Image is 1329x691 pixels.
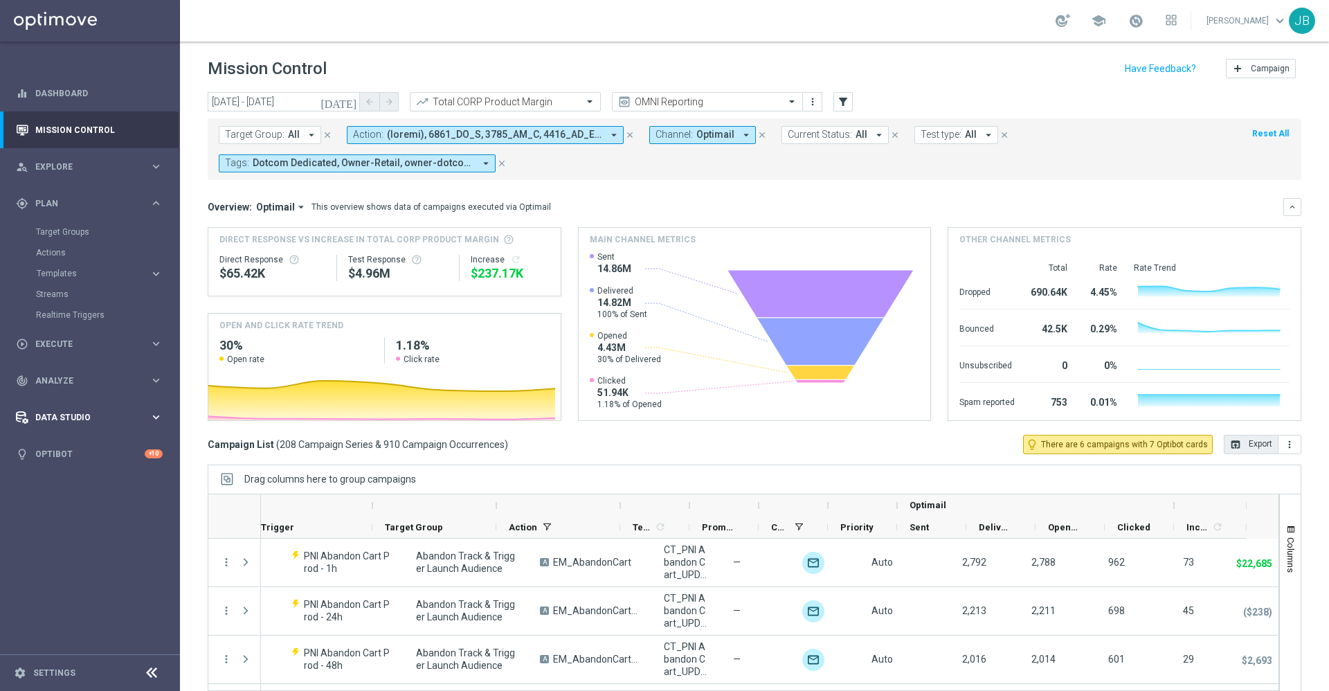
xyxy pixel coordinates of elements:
[998,127,1011,143] button: close
[540,558,549,566] span: A
[1031,280,1067,302] div: 690.64K
[416,550,516,575] span: Abandon Track & Trigger Launch Audience
[304,598,392,623] span: PNI Abandon Cart Prod - 24h
[833,92,853,111] button: filter_alt
[35,340,150,348] span: Execute
[1084,280,1117,302] div: 4.45%
[36,263,179,284] div: Templates
[150,374,163,387] i: keyboard_arrow_right
[305,129,318,141] i: arrow_drop_down
[633,522,653,532] span: Templates
[150,197,163,210] i: keyboard_arrow_right
[1230,439,1241,450] i: open_in_browser
[379,92,399,111] button: arrow_forward
[510,254,521,265] i: refresh
[323,130,332,140] i: close
[145,449,163,458] div: +10
[1048,522,1081,532] span: Opened
[16,197,28,210] i: gps_fixed
[348,265,448,282] div: $4,960,206
[1031,316,1067,339] div: 42.5K
[1236,557,1272,570] p: $22,685
[480,157,492,170] i: arrow_drop_down
[959,233,1071,246] h4: Other channel metrics
[36,247,144,258] a: Actions
[1031,353,1067,375] div: 0
[910,500,946,510] span: Optimail
[1031,390,1067,412] div: 753
[252,201,311,213] button: Optimail arrow_drop_down
[304,647,392,672] span: PNI Abandon Cart Prod - 48h
[1091,13,1106,28] span: school
[597,354,661,365] span: 30% of Delivered
[1226,59,1296,78] button: add Campaign
[1186,522,1210,532] span: Increase
[1000,130,1009,140] i: close
[261,522,294,532] span: Trigger
[553,653,640,665] span: EM_AbandonCart_T3
[1125,64,1196,73] input: Have Feedback?
[965,129,977,141] span: All
[208,636,261,684] div: Press SPACE to select this row.
[781,126,889,144] button: Current Status: All arrow_drop_down
[1183,605,1194,616] span: 45
[36,226,144,237] a: Target Groups
[304,550,392,575] span: PNI Abandon Cart Prod - 1h
[597,341,661,354] span: 4.43M
[15,125,163,136] button: Mission Control
[656,129,693,141] span: Channel:
[1041,438,1208,451] span: There are 6 campaigns with 7 Optibot cards
[321,127,334,143] button: close
[15,449,163,460] div: lightbulb Optibot +10
[757,130,767,140] i: close
[384,97,394,107] i: arrow_forward
[505,438,508,451] span: )
[208,201,252,213] h3: Overview:
[1108,605,1125,616] span: 698
[16,448,28,460] i: lightbulb
[16,375,150,387] div: Analyze
[150,267,163,280] i: keyboard_arrow_right
[1031,262,1067,273] div: Total
[36,284,179,305] div: Streams
[802,649,824,671] img: Optimail
[1084,316,1117,339] div: 0.29%
[16,111,163,148] div: Mission Control
[142,587,1278,636] div: Press SPACE to select this row.
[802,600,824,622] img: Optimail
[702,522,735,532] span: Promotions
[1031,557,1056,568] span: 2,788
[608,129,620,141] i: arrow_drop_down
[15,375,163,386] div: track_changes Analyze keyboard_arrow_right
[219,319,343,332] h4: OPEN AND CLICK RATE TREND
[36,305,179,325] div: Realtime Triggers
[16,338,28,350] i: play_circle_outline
[756,127,768,143] button: close
[1084,262,1117,273] div: Rate
[840,522,874,532] span: Priority
[856,129,867,141] span: All
[318,92,360,113] button: [DATE]
[1108,557,1125,568] span: 962
[1287,202,1297,212] i: keyboard_arrow_down
[416,647,516,672] span: Abandon Track & Trigger Launch Audience
[35,75,163,111] a: Dashboard
[1117,522,1150,532] span: Clicked
[15,198,163,209] div: gps_fixed Plan keyboard_arrow_right
[347,126,624,144] button: Action: (loremi), 6861_DO_S, 3785_AM_C, 4416_AD_E/S, 0183_DO_E, TempoRincid_UTLABO, ET_DolorEmag_...
[696,129,734,141] span: Optimail
[590,233,696,246] h4: Main channel metrics
[225,129,284,141] span: Target Group:
[35,163,150,171] span: Explore
[1023,435,1213,454] button: lightbulb_outline There are 6 campaigns with 7 Optibot cards
[871,605,893,616] span: Auto
[311,201,551,213] div: This overview shows data of campaigns executed via Optimail
[150,337,163,350] i: keyboard_arrow_right
[35,111,163,148] a: Mission Control
[253,157,474,169] span: Dotcom Dedicated Owner-Retail owner-dotcom-dedicated owner-omni-dedicated + 1 more
[979,522,1012,532] span: Delivered
[871,557,893,568] span: Auto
